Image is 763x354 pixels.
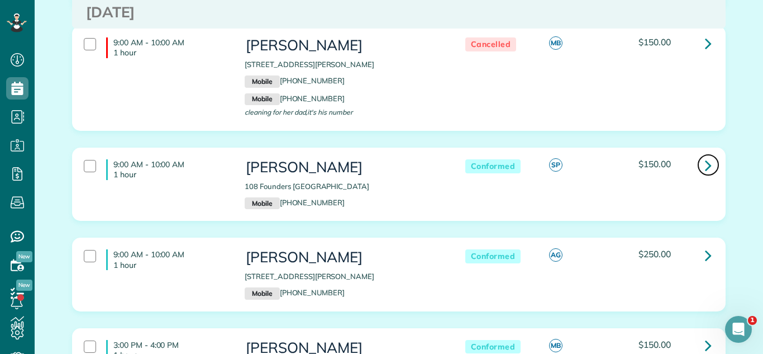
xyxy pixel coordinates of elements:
span: $150.00 [638,158,671,169]
small: Mobile [245,287,279,300]
p: [STREET_ADDRESS][PERSON_NAME] [245,271,442,282]
span: MB [549,36,562,50]
h3: [DATE] [86,4,712,21]
span: Cancelled [465,37,517,51]
p: [STREET_ADDRESS][PERSON_NAME] [245,59,442,70]
span: $150.00 [638,36,671,48]
h3: [PERSON_NAME] [245,159,442,176]
a: Mobile[PHONE_NUMBER] [245,94,345,103]
p: 1 hour [113,169,228,180]
small: Mobile [245,93,279,106]
h3: [PERSON_NAME] [245,249,442,266]
h4: 9:00 AM - 10:00 AM [106,159,228,180]
span: 1 [748,316,757,325]
h4: 9:00 AM - 10:00 AM [106,249,228,270]
a: Mobile[PHONE_NUMBER] [245,76,345,85]
span: $250.00 [638,248,671,259]
span: cleaning for her dad,it's his number [245,108,352,116]
h4: 9:00 AM - 10:00 AM [106,37,228,58]
p: 1 hour [113,260,228,270]
span: MB [549,339,562,352]
p: 1 hour [113,48,228,58]
small: Mobile [245,197,279,210]
span: Conformed [465,159,521,173]
span: New [16,251,32,262]
span: New [16,280,32,291]
iframe: Intercom live chat [725,316,752,343]
span: Conformed [465,249,521,263]
a: Mobile[PHONE_NUMBER] [245,288,345,297]
span: Conformed [465,340,521,354]
span: AG [549,248,562,262]
p: 108 Founders [GEOGRAPHIC_DATA] [245,181,442,192]
h3: [PERSON_NAME] [245,37,442,54]
span: $150.00 [638,339,671,350]
span: SP [549,158,562,172]
small: Mobile [245,75,279,88]
a: Mobile[PHONE_NUMBER] [245,198,345,207]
